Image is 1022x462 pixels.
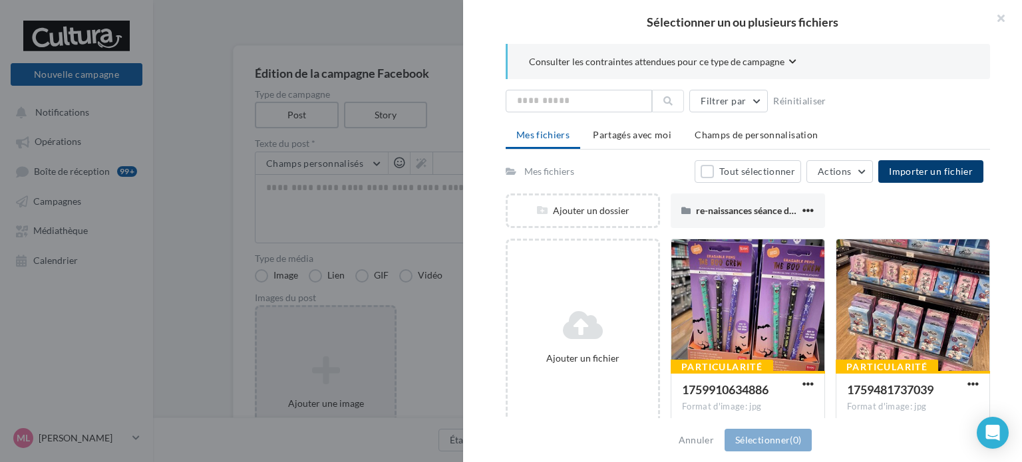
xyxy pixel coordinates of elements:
span: Consulter les contraintes attendues pour ce type de campagne [529,55,784,68]
span: 1759481737039 [847,382,934,397]
span: Partagés avec moi [593,129,671,140]
button: Tout sélectionner [695,160,801,183]
span: Mes fichiers [516,129,570,140]
span: 1759910634886 [682,382,768,397]
button: Consulter les contraintes attendues pour ce type de campagne [529,55,796,71]
div: Particularité [836,360,938,374]
span: Importer un fichier [889,166,973,177]
div: Particularité [671,360,773,374]
h2: Sélectionner un ou plusieurs fichiers [484,16,1001,28]
div: Format d'image: jpg [847,401,979,413]
div: Format d'image: jpg [682,401,814,413]
button: Réinitialiser [768,93,832,109]
button: Annuler [673,432,719,448]
span: Actions [818,166,851,177]
div: Ajouter un fichier [513,352,653,365]
div: Mes fichiers [524,165,574,178]
span: re-naissances séance de bien-être [696,205,834,216]
button: Sélectionner(0) [725,429,812,451]
div: Open Intercom Messenger [977,417,1009,449]
button: Importer un fichier [878,160,983,183]
button: Filtrer par [689,90,768,112]
button: Actions [806,160,873,183]
span: Champs de personnalisation [695,129,818,140]
div: Ajouter un dossier [508,204,658,217]
span: (0) [790,434,801,445]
